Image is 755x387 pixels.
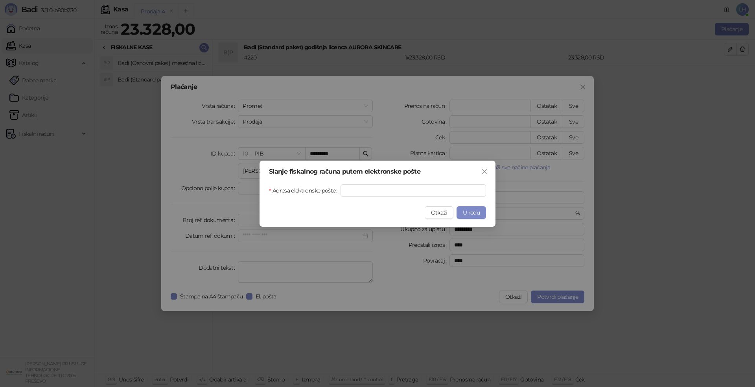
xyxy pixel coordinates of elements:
[463,209,480,216] span: U redu
[478,169,491,175] span: Zatvori
[457,206,486,219] button: U redu
[431,209,447,216] span: Otkaži
[478,165,491,178] button: Close
[269,169,486,175] div: Slanje fiskalnog računa putem elektronske pošte
[425,206,453,219] button: Otkaži
[269,184,341,197] label: Adresa elektronske pošte
[481,169,488,175] span: close
[341,184,486,197] input: Adresa elektronske pošte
